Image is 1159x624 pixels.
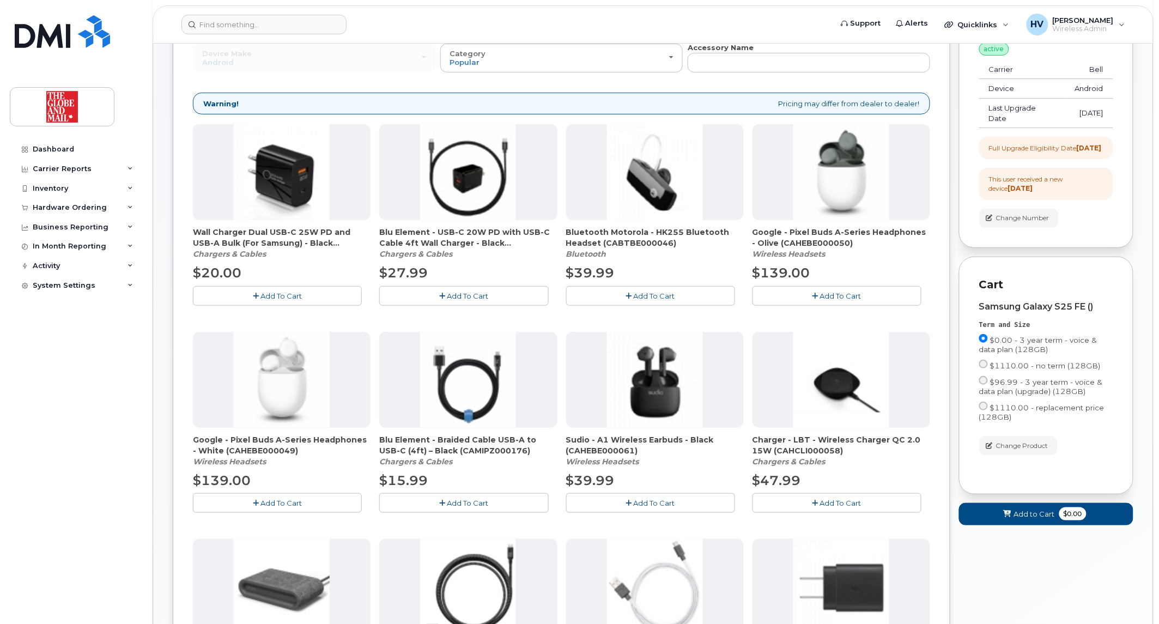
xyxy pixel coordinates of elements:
div: Blu Element - USB-C 20W PD with USB-C Cable 4ft Wall Charger - Black (CAHCPZ000096) [379,227,557,259]
div: Blu Element - Braided Cable USB-A to USB-C (4ft) – Black (CAMIPZ000176) [379,434,557,467]
button: Add To Cart [379,286,548,305]
span: HV [1031,18,1044,31]
span: Add To Cart [820,292,861,300]
img: accessory36348.JPG [420,332,516,428]
span: Add To Cart [260,292,302,300]
div: Google - Pixel Buds A-Series Headphones - White (CAHEBE000049) [193,434,371,467]
span: $15.99 [379,472,428,488]
input: $0.00 - 3 year term - voice & data plan (128GB) [979,334,988,343]
td: [DATE] [1065,99,1113,128]
span: Sudio - A1 Wireless Earbuds - Black (CAHEBE000061) [566,434,744,456]
span: $139.00 [753,265,810,281]
a: Alerts [889,13,936,34]
td: Bell [1065,60,1113,80]
em: Wireless Headsets [753,249,826,259]
span: $139.00 [193,472,251,488]
span: Add To Cart [820,499,861,507]
span: Add to Cart [1014,509,1055,519]
img: accessory36787.JPG [793,124,889,220]
td: Last Upgrade Date [979,99,1065,128]
img: accessory36907.JPG [234,124,330,220]
span: $20.00 [193,265,241,281]
em: Chargers & Cables [379,249,452,259]
div: Pricing may differ from dealer to dealer! [193,93,930,115]
input: Find something... [181,15,347,34]
div: Term and Size [979,320,1113,330]
input: $1110.00 - replacement price (128GB) [979,402,988,410]
button: Add To Cart [753,493,921,512]
div: Full Upgrade Eligibility Date [989,143,1102,153]
span: Blu Element - USB-C 20W PD with USB-C Cable 4ft Wall Charger - Black (CAHCPZ000096) [379,227,557,249]
em: Chargers & Cables [753,457,826,467]
button: Add to Cart $0.00 [959,503,1133,525]
span: $1110.00 - no term (128GB) [990,361,1101,370]
em: Chargers & Cables [193,249,266,259]
span: $39.99 [566,265,615,281]
button: Add To Cart [566,493,735,512]
input: $96.99 - 3 year term - voice & data plan (upgrade) (128GB) [979,376,988,385]
button: Add To Cart [193,286,362,305]
span: Support [851,18,881,29]
td: Android [1065,79,1113,99]
span: Add To Cart [634,292,675,300]
span: Google - Pixel Buds A-Series Headphones - White (CAHEBE000049) [193,434,371,456]
strong: Accessory Name [688,43,754,52]
span: $96.99 - 3 year term - voice & data plan (upgrade) (128GB) [979,378,1103,396]
span: $39.99 [566,472,615,488]
button: Add To Cart [193,493,362,512]
span: Quicklinks [958,20,998,29]
button: Change Product [979,436,1058,455]
div: Wall Charger Dual USB-C 25W PD and USB-A Bulk (For Samsung) - Black (CAHCBE000093) [193,227,371,259]
em: Chargers & Cables [379,457,452,467]
span: Alerts [906,18,929,29]
strong: Warning! [203,99,239,109]
span: Bluetooth Motorola - HK255 Bluetooth Headset (CABTBE000046) [566,227,744,249]
a: Support [834,13,889,34]
span: $0.00 - 3 year term - voice & data plan (128GB) [979,336,1097,354]
div: Sudio - A1 Wireless Earbuds - Black (CAHEBE000061) [566,434,744,467]
img: accessory36212.JPG [607,124,703,220]
button: Add To Cart [379,493,548,512]
div: Charger - LBT - Wireless Charger QC 2.0 15W (CAHCLI000058) [753,434,930,467]
strong: [DATE] [1008,184,1033,192]
div: Quicklinks [937,14,1017,35]
button: Add To Cart [566,286,735,305]
div: This user received a new device [989,174,1103,193]
span: $1110.00 - replacement price (128GB) [979,403,1105,421]
span: Google - Pixel Buds A-Series Headphones - Olive (CAHEBE000050) [753,227,930,249]
div: active [979,43,1009,56]
span: Change Product [996,441,1048,451]
img: accessory36788.JPG [234,332,330,428]
em: Bluetooth [566,249,606,259]
button: Add To Cart [753,286,921,305]
td: Device [979,79,1065,99]
span: $47.99 [753,472,801,488]
button: Category Popular [440,44,683,72]
span: $0.00 [1059,507,1087,520]
div: Herrera, Victor [1019,14,1133,35]
em: Wireless Headsets [193,457,266,467]
span: [PERSON_NAME] [1053,16,1114,25]
em: Wireless Headsets [566,457,639,467]
span: Charger - LBT - Wireless Charger QC 2.0 15W (CAHCLI000058) [753,434,930,456]
span: Popular [450,58,480,66]
div: Google - Pixel Buds A-Series Headphones - Olive (CAHEBE000050) [753,227,930,259]
span: Add To Cart [634,499,675,507]
img: accessory36654.JPG [607,332,703,428]
div: Bluetooth Motorola - HK255 Bluetooth Headset (CABTBE000046) [566,227,744,259]
strong: [DATE] [1077,144,1102,152]
td: Carrier [979,60,1065,80]
span: Add To Cart [447,499,488,507]
span: $27.99 [379,265,428,281]
span: Category [450,49,486,58]
span: Wall Charger Dual USB-C 25W PD and USB-A Bulk (For Samsung) - Black (CAHCBE000093) [193,227,371,249]
span: Add To Cart [447,292,488,300]
input: $1110.00 - no term (128GB) [979,360,988,368]
span: Change Number [996,213,1049,223]
span: Wireless Admin [1053,25,1114,33]
img: accessory36347.JPG [420,124,516,220]
span: Blu Element - Braided Cable USB-A to USB-C (4ft) – Black (CAMIPZ000176) [379,434,557,456]
button: Change Number [979,209,1059,228]
span: Add To Cart [260,499,302,507]
img: accessory36405.JPG [793,332,889,428]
